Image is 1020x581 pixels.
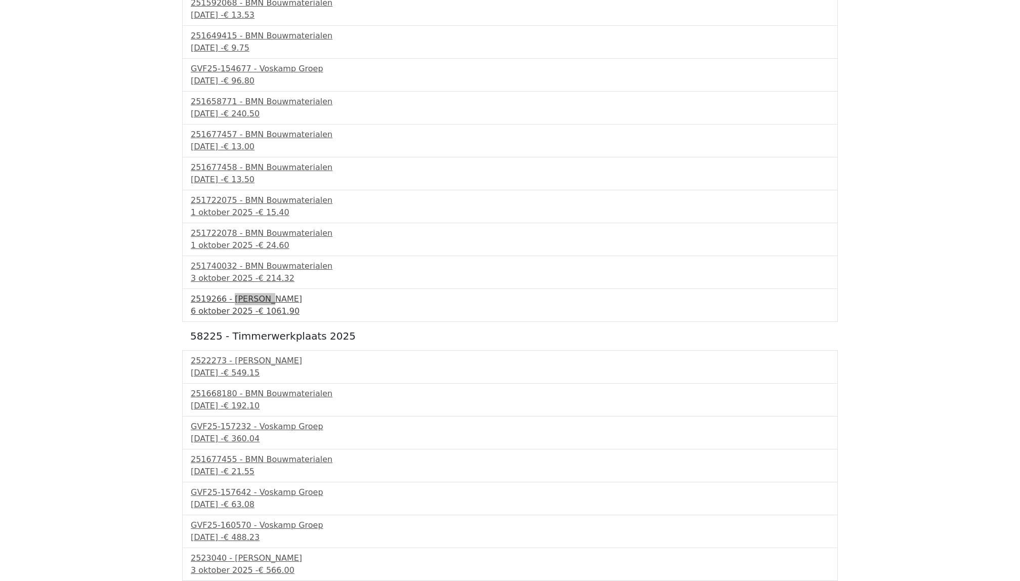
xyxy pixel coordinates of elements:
a: 251740032 - BMN Bouwmaterialen3 oktober 2025 -€ 214.32 [191,260,829,284]
div: 251722078 - BMN Bouwmaterialen [191,227,829,239]
div: 251677458 - BMN Bouwmaterialen [191,161,829,174]
div: 251677457 - BMN Bouwmaterialen [191,129,829,141]
div: 2522273 - [PERSON_NAME] [191,355,829,367]
span: € 360.04 [224,434,260,443]
div: [DATE] - [191,466,829,478]
a: 251722078 - BMN Bouwmaterialen1 oktober 2025 -€ 24.60 [191,227,829,252]
div: 251722075 - BMN Bouwmaterialen [191,194,829,206]
a: 251677458 - BMN Bouwmaterialen[DATE] -€ 13.50 [191,161,829,186]
a: GVF25-160570 - Voskamp Groep[DATE] -€ 488.23 [191,519,829,544]
div: [DATE] - [191,108,829,120]
a: 251677455 - BMN Bouwmaterialen[DATE] -€ 21.55 [191,453,829,478]
div: 251668180 - BMN Bouwmaterialen [191,388,829,400]
a: 251668180 - BMN Bouwmaterialen[DATE] -€ 192.10 [191,388,829,412]
div: GVF25-157642 - Voskamp Groep [191,486,829,499]
div: 251658771 - BMN Bouwmaterialen [191,96,829,108]
span: € 13.50 [224,175,254,184]
span: € 192.10 [224,401,260,410]
div: [DATE] - [191,174,829,186]
span: € 21.55 [224,467,254,476]
span: € 566.00 [259,565,294,575]
div: 1 oktober 2025 - [191,239,829,252]
a: 2522273 - [PERSON_NAME][DATE] -€ 549.15 [191,355,829,379]
div: [DATE] - [191,75,829,87]
div: [DATE] - [191,433,829,445]
div: [DATE] - [191,400,829,412]
div: 1 oktober 2025 - [191,206,829,219]
div: 251677455 - BMN Bouwmaterialen [191,453,829,466]
span: € 214.32 [259,273,294,283]
div: 2519266 - [PERSON_NAME] [191,293,829,305]
div: [DATE] - [191,42,829,54]
div: 2523040 - [PERSON_NAME] [191,552,829,564]
div: 3 oktober 2025 - [191,564,829,576]
span: € 488.23 [224,532,260,542]
a: GVF25-157232 - Voskamp Groep[DATE] -€ 360.04 [191,421,829,445]
div: GVF25-154677 - Voskamp Groep [191,63,829,75]
span: € 1061.90 [259,306,300,316]
span: € 240.50 [224,109,260,118]
div: [DATE] - [191,499,829,511]
span: € 96.80 [224,76,254,86]
h5: 58225 - Timmerwerkplaats 2025 [190,330,830,342]
div: GVF25-157232 - Voskamp Groep [191,421,829,433]
span: € 15.40 [259,207,289,217]
a: 251722075 - BMN Bouwmaterialen1 oktober 2025 -€ 15.40 [191,194,829,219]
div: 251740032 - BMN Bouwmaterialen [191,260,829,272]
a: GVF25-157642 - Voskamp Groep[DATE] -€ 63.08 [191,486,829,511]
div: [DATE] - [191,367,829,379]
span: € 13.00 [224,142,254,151]
a: 251658771 - BMN Bouwmaterialen[DATE] -€ 240.50 [191,96,829,120]
span: € 13.53 [224,10,254,20]
a: 251649415 - BMN Bouwmaterialen[DATE] -€ 9.75 [191,30,829,54]
a: 251677457 - BMN Bouwmaterialen[DATE] -€ 13.00 [191,129,829,153]
span: € 24.60 [259,240,289,250]
a: 2519266 - [PERSON_NAME]6 oktober 2025 -€ 1061.90 [191,293,829,317]
div: GVF25-160570 - Voskamp Groep [191,519,829,531]
div: [DATE] - [191,9,829,21]
a: GVF25-154677 - Voskamp Groep[DATE] -€ 96.80 [191,63,829,87]
div: 6 oktober 2025 - [191,305,829,317]
div: 3 oktober 2025 - [191,272,829,284]
div: [DATE] - [191,531,829,544]
div: 251649415 - BMN Bouwmaterialen [191,30,829,42]
span: € 63.08 [224,500,254,509]
a: 2523040 - [PERSON_NAME]3 oktober 2025 -€ 566.00 [191,552,829,576]
div: [DATE] - [191,141,829,153]
span: € 9.75 [224,43,249,53]
span: € 549.15 [224,368,260,378]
